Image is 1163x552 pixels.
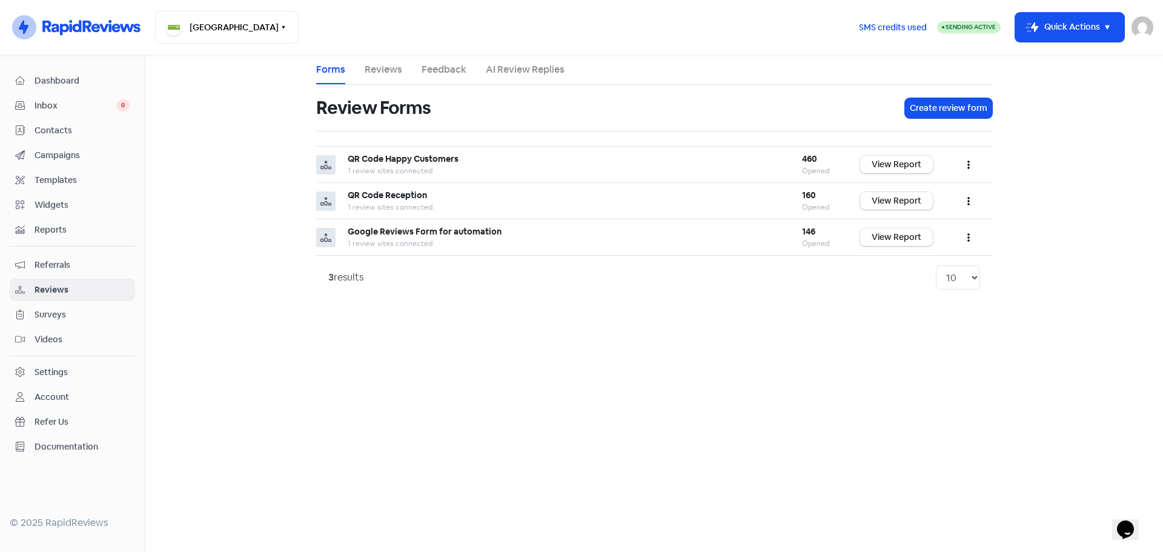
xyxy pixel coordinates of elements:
a: Forms [316,62,345,77]
b: 160 [802,190,816,201]
a: Dashboard [10,70,135,92]
span: Referrals [35,259,130,271]
button: [GEOGRAPHIC_DATA] [155,11,299,44]
a: View Report [860,192,933,210]
span: Inbox [35,99,116,112]
a: Reports [10,219,135,241]
button: Quick Actions [1015,13,1124,42]
a: AI Review Replies [486,62,565,77]
span: Campaigns [35,149,130,162]
div: Settings [35,366,68,379]
span: Reviews [35,284,130,296]
a: Sending Active [937,20,1001,35]
b: QR Code Reception [348,190,427,201]
b: 460 [802,153,817,164]
div: Account [35,391,69,404]
a: View Report [860,156,933,173]
a: Widgets [10,194,135,216]
img: User [1132,16,1153,38]
a: Feedback [422,62,466,77]
strong: 3 [328,271,334,284]
span: Reports [35,224,130,236]
a: Surveys [10,304,135,326]
div: Opened [802,202,836,213]
span: Documentation [35,441,130,453]
a: Inbox 0 [10,95,135,117]
b: QR Code Happy Customers [348,153,459,164]
div: © 2025 RapidReviews [10,516,135,530]
span: Contacts [35,124,130,137]
a: Contacts [10,119,135,142]
span: 1 review sites connected [348,239,432,248]
span: Refer Us [35,416,130,428]
a: Reviews [10,279,135,301]
h1: Review Forms [316,88,431,127]
a: Templates [10,169,135,191]
button: Create review form [905,98,992,118]
b: 146 [802,226,815,237]
a: Campaigns [10,144,135,167]
a: Settings [10,361,135,384]
div: Opened [802,238,836,249]
a: Refer Us [10,411,135,433]
a: Videos [10,328,135,351]
a: SMS credits used [849,20,937,33]
div: Opened [802,165,836,176]
span: Sending Active [946,23,996,31]
b: Google Reviews Form for automation [348,226,502,237]
span: Videos [35,333,130,346]
span: Dashboard [35,75,130,87]
span: SMS credits used [859,21,927,34]
a: Documentation [10,436,135,458]
a: Account [10,386,135,408]
div: results [328,270,363,285]
span: 1 review sites connected [348,166,432,176]
a: View Report [860,228,933,246]
span: 0 [116,99,130,111]
a: Referrals [10,254,135,276]
span: 1 review sites connected [348,202,432,212]
span: Widgets [35,199,130,211]
span: Templates [35,174,130,187]
iframe: chat widget [1112,504,1151,540]
span: Surveys [35,308,130,321]
a: Reviews [365,62,402,77]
